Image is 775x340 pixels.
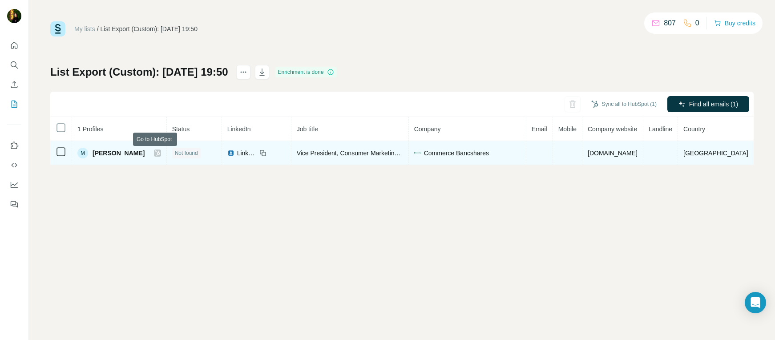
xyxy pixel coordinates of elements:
span: LinkedIn [227,125,251,133]
p: 0 [695,18,699,28]
span: Landline [649,125,672,133]
button: Find all emails (1) [667,96,749,112]
span: Not found [175,149,198,157]
button: Use Surfe API [7,157,21,173]
a: My lists [74,25,95,32]
span: LinkedIn [237,149,257,158]
p: 807 [664,18,676,28]
span: Mobile [558,125,577,133]
div: Enrichment is done [275,67,337,77]
button: My lists [7,96,21,112]
div: M [77,148,88,158]
span: Status [172,125,190,133]
img: company-logo [414,152,421,153]
img: LinkedIn logo [227,150,234,157]
span: [PERSON_NAME] [93,149,145,158]
span: Company website [588,125,637,133]
button: Use Surfe on LinkedIn [7,138,21,154]
button: Enrich CSV [7,77,21,93]
span: [GEOGRAPHIC_DATA] [683,150,748,157]
button: Feedback [7,196,21,212]
img: Surfe Logo [50,21,65,36]
div: List Export (Custom): [DATE] 19:50 [101,24,198,33]
span: Commerce Bancshares [424,149,489,158]
h1: List Export (Custom): [DATE] 19:50 [50,65,228,79]
span: Vice President, Consumer Marketing & Retail Strategy [297,150,447,157]
button: Dashboard [7,177,21,193]
span: Company [414,125,441,133]
button: actions [236,65,250,79]
button: Buy credits [714,17,755,29]
span: [DOMAIN_NAME] [588,150,638,157]
span: Email [532,125,547,133]
div: Open Intercom Messenger [745,292,766,313]
img: Avatar [7,9,21,23]
button: Sync all to HubSpot (1) [585,97,663,111]
span: Country [683,125,705,133]
span: Find all emails (1) [689,100,738,109]
button: Quick start [7,37,21,53]
button: Search [7,57,21,73]
span: Job title [297,125,318,133]
li: / [97,24,99,33]
span: 1 Profiles [77,125,103,133]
